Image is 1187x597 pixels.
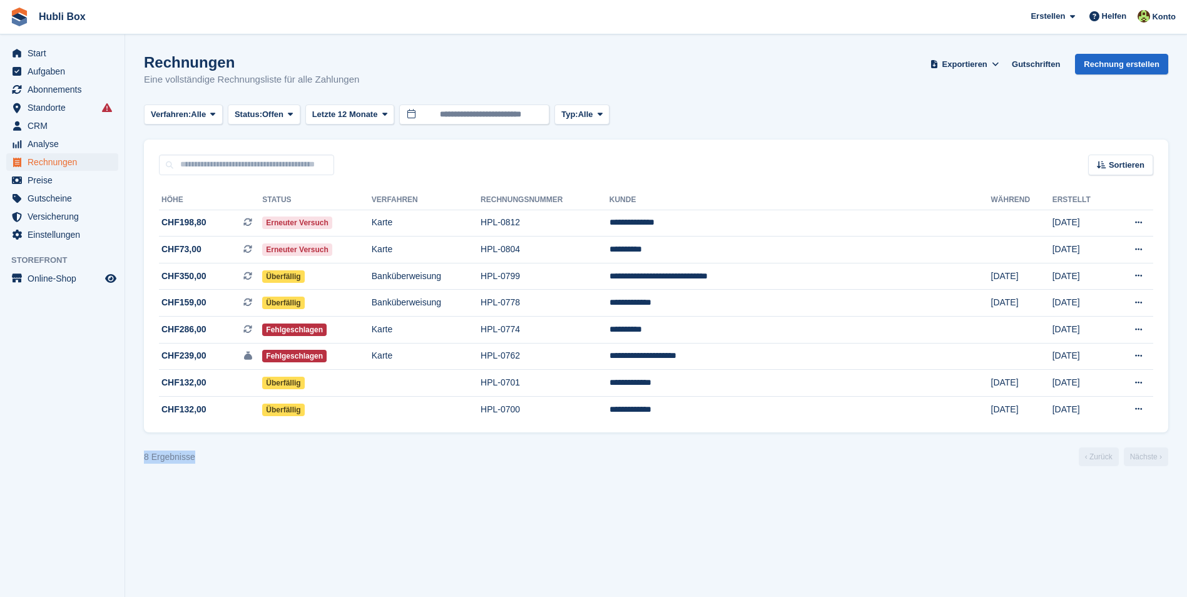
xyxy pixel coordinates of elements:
[6,270,118,287] a: Speisekarte
[6,153,118,171] a: menu
[161,243,201,256] span: CHF73,00
[1079,447,1119,466] a: Vorherige
[28,44,103,62] span: Start
[561,108,578,121] span: Typ:
[312,108,378,121] span: Letzte 12 Monate
[609,190,991,210] th: Kunde
[1102,10,1127,23] span: Helfen
[28,153,103,171] span: Rechnungen
[1052,370,1113,397] td: [DATE]
[1076,447,1171,466] nav: Page
[28,208,103,225] span: Versicherung
[191,108,206,121] span: Alle
[161,296,206,309] span: CHF159,00
[6,44,118,62] a: menu
[11,254,125,267] span: Storefront
[161,349,206,362] span: CHF239,00
[262,108,283,121] span: Offen
[6,190,118,207] a: menu
[991,190,1052,210] th: Während
[161,270,206,283] span: CHF350,00
[481,343,609,370] td: HPL-0762
[991,370,1052,397] td: [DATE]
[6,208,118,225] a: menu
[262,404,304,416] span: Überfällig
[481,370,609,397] td: HPL-0701
[28,135,103,153] span: Analyse
[28,190,103,207] span: Gutscheine
[1007,54,1065,74] a: Gutschriften
[262,190,371,210] th: Status
[927,54,1002,74] button: Exportieren
[28,117,103,135] span: CRM
[235,108,262,121] span: Status:
[1124,447,1168,466] a: Nächste
[942,58,987,71] span: Exportieren
[262,217,332,229] span: Erneuter Versuch
[1052,237,1113,263] td: [DATE]
[481,290,609,317] td: HPL-0778
[161,403,206,416] span: CHF132,00
[6,99,118,116] a: menu
[262,243,332,256] span: Erneuter Versuch
[1052,290,1113,317] td: [DATE]
[6,135,118,153] a: menu
[161,323,206,336] span: CHF286,00
[372,290,481,317] td: Banküberweisung
[1052,396,1113,422] td: [DATE]
[372,317,481,344] td: Karte
[481,190,609,210] th: Rechnungsnummer
[228,105,300,125] button: Status: Offen
[372,190,481,210] th: Verfahren
[161,376,206,389] span: CHF132,00
[1152,11,1176,23] span: Konto
[28,99,103,116] span: Standorte
[991,290,1052,317] td: [DATE]
[1052,263,1113,290] td: [DATE]
[102,103,112,113] i: Es sind Fehler bei der Synchronisierung von Smart-Einträgen aufgetreten
[991,263,1052,290] td: [DATE]
[372,343,481,370] td: Karte
[1075,54,1168,74] a: Rechnung erstellen
[6,117,118,135] a: menu
[1031,10,1065,23] span: Erstellen
[159,190,262,210] th: Höhe
[372,237,481,263] td: Karte
[1052,210,1113,237] td: [DATE]
[28,81,103,98] span: Abonnements
[144,451,195,464] div: 8 Ergebnisse
[554,105,609,125] button: Typ: Alle
[6,226,118,243] a: menu
[1052,317,1113,344] td: [DATE]
[28,270,103,287] span: Online-Shop
[1109,159,1144,171] span: Sortieren
[262,297,304,309] span: Überfällig
[372,263,481,290] td: Banküberweisung
[151,108,191,121] span: Verfahren:
[262,324,327,336] span: Fehlgeschlagen
[6,63,118,80] a: menu
[28,226,103,243] span: Einstellungen
[144,73,359,87] p: Eine vollständige Rechnungsliste für alle Zahlungen
[103,271,118,286] a: Vorschau-Shop
[1138,10,1150,23] img: Luca Space4you
[1052,343,1113,370] td: [DATE]
[481,210,609,237] td: HPL-0812
[481,263,609,290] td: HPL-0799
[305,105,395,125] button: Letzte 12 Monate
[28,63,103,80] span: Aufgaben
[481,237,609,263] td: HPL-0804
[6,81,118,98] a: menu
[262,270,304,283] span: Überfällig
[578,108,593,121] span: Alle
[262,350,327,362] span: Fehlgeschlagen
[1052,190,1113,210] th: Erstellt
[262,377,304,389] span: Überfällig
[481,317,609,344] td: HPL-0774
[372,210,481,237] td: Karte
[6,171,118,189] a: menu
[28,171,103,189] span: Preise
[10,8,29,26] img: stora-icon-8386f47178a22dfd0bd8f6a31ec36ba5ce8667c1dd55bd0f319d3a0aa187defe.svg
[144,54,359,71] h1: Rechnungen
[481,396,609,422] td: HPL-0700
